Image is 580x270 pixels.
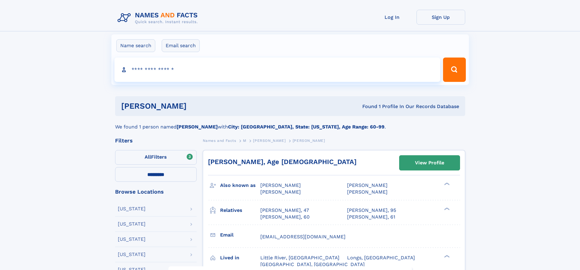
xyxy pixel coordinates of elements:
[260,214,310,220] a: [PERSON_NAME], 60
[220,230,260,240] h3: Email
[399,156,460,170] a: View Profile
[145,154,151,160] span: All
[293,139,325,143] span: [PERSON_NAME]
[208,158,357,166] a: [PERSON_NAME], Age [DEMOGRAPHIC_DATA]
[347,182,388,188] span: [PERSON_NAME]
[121,102,275,110] h1: [PERSON_NAME]
[443,182,450,186] div: ❯
[220,205,260,216] h3: Relatives
[260,207,309,214] a: [PERSON_NAME], 47
[228,124,385,130] b: City: [GEOGRAPHIC_DATA], State: [US_STATE], Age Range: 60-99
[243,137,246,144] a: M
[115,150,197,165] label: Filters
[260,261,365,267] span: [GEOGRAPHIC_DATA], [GEOGRAPHIC_DATA]
[260,182,301,188] span: [PERSON_NAME]
[443,58,466,82] button: Search Button
[368,10,417,25] a: Log In
[253,137,286,144] a: [PERSON_NAME]
[115,10,203,26] img: Logo Names and Facts
[118,237,146,242] div: [US_STATE]
[443,254,450,258] div: ❯
[116,39,155,52] label: Name search
[443,207,450,211] div: ❯
[417,10,465,25] a: Sign Up
[274,103,459,110] div: Found 1 Profile In Our Records Database
[114,58,441,82] input: search input
[162,39,200,52] label: Email search
[118,222,146,226] div: [US_STATE]
[415,156,444,170] div: View Profile
[347,207,396,214] a: [PERSON_NAME], 95
[220,253,260,263] h3: Lived in
[115,138,197,143] div: Filters
[177,124,218,130] b: [PERSON_NAME]
[220,180,260,191] h3: Also known as
[347,214,395,220] a: [PERSON_NAME], 61
[118,206,146,211] div: [US_STATE]
[115,189,197,195] div: Browse Locations
[115,116,465,131] div: We found 1 person named with .
[260,189,301,195] span: [PERSON_NAME]
[203,137,236,144] a: Names and Facts
[260,255,339,261] span: Little River, [GEOGRAPHIC_DATA]
[253,139,286,143] span: [PERSON_NAME]
[243,139,246,143] span: M
[347,189,388,195] span: [PERSON_NAME]
[347,255,415,261] span: Longs, [GEOGRAPHIC_DATA]
[118,252,146,257] div: [US_STATE]
[260,234,346,240] span: [EMAIL_ADDRESS][DOMAIN_NAME]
